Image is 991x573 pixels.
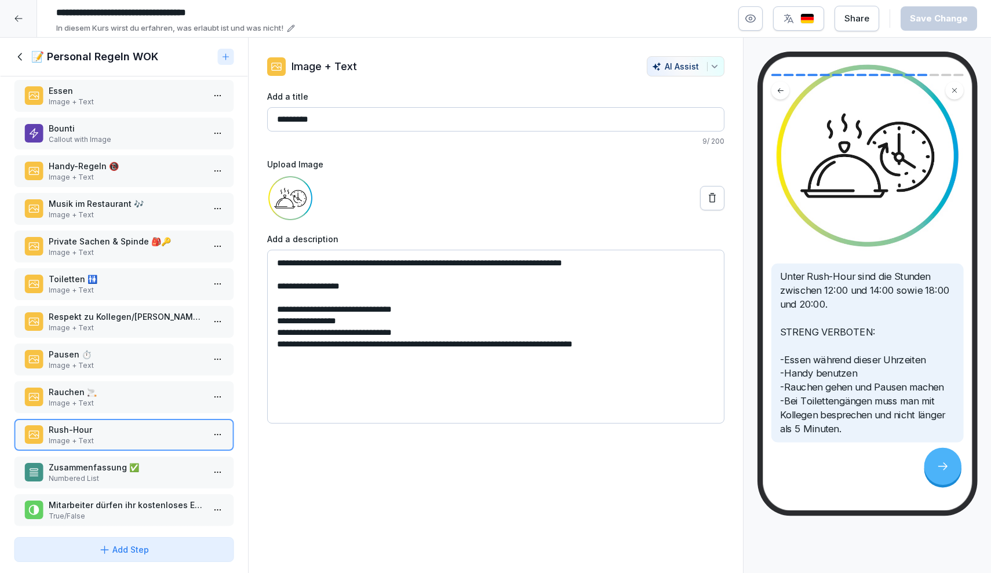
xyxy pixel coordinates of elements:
div: Musik im Restaurant 🎶Image + Text [14,193,234,225]
div: EssenImage + Text [14,80,234,112]
p: Toiletten 🚻 [49,273,204,285]
p: Musik im Restaurant 🎶 [49,198,204,210]
div: Mitarbeiter dürfen ihr kostenloses Essen während der Arbeit essen.True/False [14,494,234,526]
button: Add Step [14,537,234,562]
p: Image + Text [49,285,204,295]
div: Handy-Regeln 📵Image + Text [14,155,234,187]
p: Image + Text [49,323,204,333]
div: Share [844,12,869,25]
p: Bounti [49,122,204,134]
p: Image + Text [49,210,204,220]
button: Save Change [901,6,977,31]
p: Pausen ⏱️ [49,348,204,360]
img: fosu99y89lbcyp4xtcbs3eer.png [267,175,314,221]
div: Rauchen 🚬Image + Text [14,381,234,413]
p: Callout with Image [49,134,204,145]
p: Image + Text [292,59,357,74]
div: BountiCallout with Image [14,118,234,149]
div: Respekt zu Kollegen/[PERSON_NAME] 🤝Image + Text [14,306,234,338]
div: Private Sachen & Spinde 🎒🔑Image + Text [14,231,234,262]
p: Image + Text [49,97,204,107]
p: True/False [49,511,204,521]
div: Save Change [910,12,968,25]
label: Upload Image [267,158,724,170]
p: Numbered List [49,473,204,484]
div: AI Assist [652,61,719,71]
p: Image + Text [49,247,204,258]
p: Rush-Hour [49,424,204,436]
p: Image + Text [49,398,204,408]
p: Private Sachen & Spinde 🎒🔑 [49,235,204,247]
button: Share [835,6,879,31]
p: Unter Rush-Hour sind die Stunden zwischen 12:00 und 14:00 sowie 18:00 und 20:00. STRENG VERBOTEN:... [779,270,954,436]
img: Image and Text preview image [771,60,963,252]
p: 9 / 200 [267,136,724,147]
p: In diesem Kurs wirst du erfahren, was erlaubt ist und was nicht! [56,23,283,34]
p: Image + Text [49,360,204,371]
p: Respekt zu Kollegen/[PERSON_NAME] 🤝 [49,311,204,323]
div: Zusammenfassung ✅Numbered List [14,457,234,488]
p: Zusammenfassung ✅ [49,461,204,473]
p: Image + Text [49,436,204,446]
h1: 📝 Personal Regeln WOK [31,50,158,64]
p: Essen [49,85,204,97]
div: Pausen ⏱️Image + Text [14,344,234,375]
p: Mitarbeiter dürfen ihr kostenloses Essen während der Arbeit essen. [49,499,204,511]
label: Add a description [267,233,724,245]
div: Rush-HourImage + Text [14,419,234,451]
button: AI Assist [647,56,724,76]
p: Handy-Regeln 📵 [49,160,204,172]
p: Rauchen 🚬 [49,386,204,398]
img: de.svg [800,13,814,24]
div: Add Step [99,543,149,556]
p: Image + Text [49,172,204,183]
label: Add a title [267,90,724,103]
div: Toiletten 🚻Image + Text [14,268,234,300]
